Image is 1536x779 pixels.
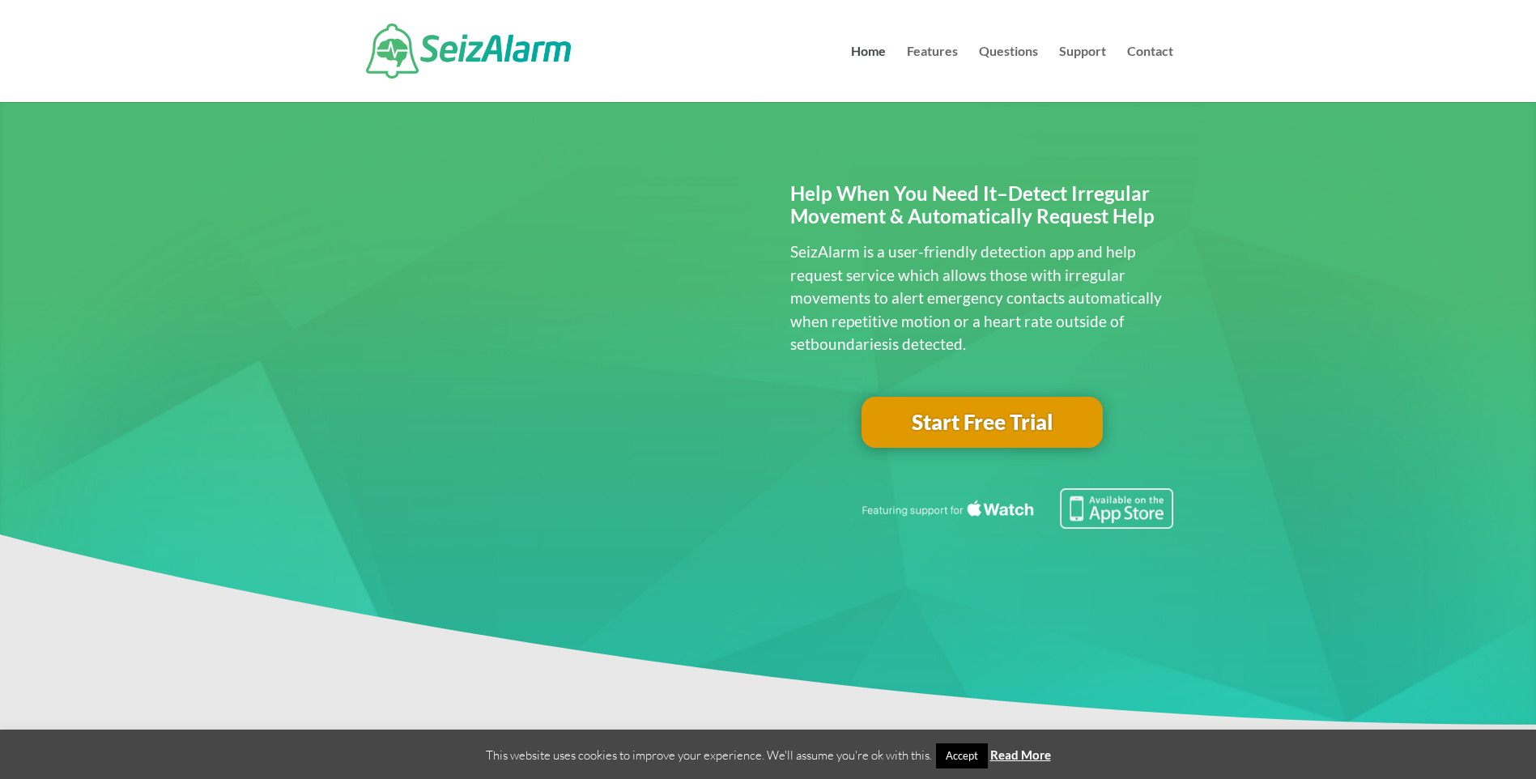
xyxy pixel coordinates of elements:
p: SeizAlarm is a user-friendly detection app and help request service which allows those with irreg... [790,241,1173,356]
h2: Help When You Need It–Detect Irregular Movement & Automatically Request Help [790,182,1173,237]
span: boundaries [811,334,888,353]
a: Support [1059,45,1106,102]
a: Accept [936,743,988,768]
a: Featuring seizure detection support for the Apple Watch [859,513,1173,532]
a: Start Free Trial [862,397,1103,449]
a: Features [907,45,958,102]
a: Contact [1127,45,1173,102]
a: Questions [979,45,1038,102]
a: Read More [990,747,1051,762]
a: Home [851,45,886,102]
img: SeizAlarm [366,23,571,79]
span: This website uses cookies to improve your experience. We'll assume you're ok with this. [486,747,1051,763]
img: Seizure detection available in the Apple App Store. [859,488,1173,529]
